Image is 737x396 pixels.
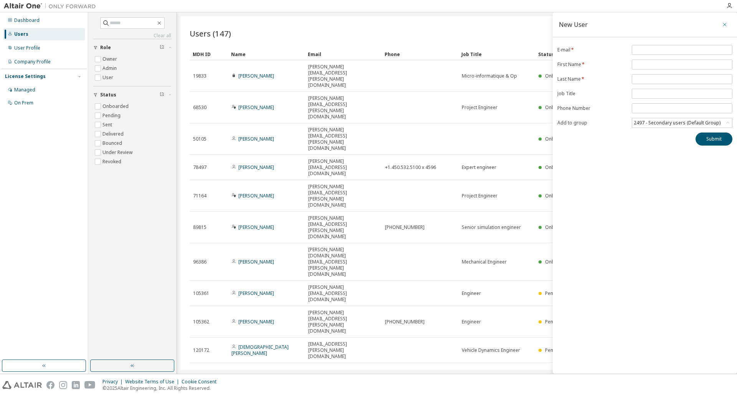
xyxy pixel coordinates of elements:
[557,91,627,97] label: Job Title
[462,224,521,230] span: Senior simulation engineer
[193,104,207,111] span: 68530
[238,318,274,325] a: [PERSON_NAME]
[308,310,378,334] span: [PERSON_NAME][EMAIL_ADDRESS][PERSON_NAME][DOMAIN_NAME]
[308,64,378,88] span: [PERSON_NAME][EMAIL_ADDRESS][PERSON_NAME][DOMAIN_NAME]
[231,48,302,60] div: Name
[14,17,40,23] div: Dashboard
[93,33,171,39] a: Clear all
[14,100,33,106] div: On Prem
[462,104,497,111] span: Project Engineer
[308,48,378,60] div: Email
[462,73,517,79] span: Micro-informatique & Op
[102,102,130,111] label: Onboarded
[545,290,563,297] span: Pending
[102,73,115,82] label: User
[308,284,378,303] span: [PERSON_NAME][EMAIL_ADDRESS][DOMAIN_NAME]
[182,379,221,385] div: Cookie Consent
[462,193,497,199] span: Project Engineer
[190,28,231,39] span: Users (147)
[14,31,28,37] div: Users
[545,164,571,171] span: Onboarded
[102,55,119,64] label: Owner
[385,48,455,60] div: Phone
[308,127,378,151] span: [PERSON_NAME][EMAIL_ADDRESS][PERSON_NAME][DOMAIN_NAME]
[545,104,571,111] span: Onboarded
[46,381,55,389] img: facebook.svg
[102,139,124,148] label: Bounced
[462,290,481,297] span: Engineer
[193,48,225,60] div: MDH ID
[557,61,627,68] label: First Name
[238,73,274,79] a: [PERSON_NAME]
[14,87,35,93] div: Managed
[193,164,207,171] span: 78497
[193,224,207,230] span: 89815
[238,192,274,199] a: [PERSON_NAME]
[193,259,207,265] span: 96386
[193,319,209,325] span: 105362
[160,45,164,51] span: Clear filter
[696,133,732,146] button: Submit
[308,215,378,240] span: [PERSON_NAME][EMAIL_ADDRESS][PERSON_NAME][DOMAIN_NAME]
[14,45,40,51] div: User Profile
[238,224,274,230] a: [PERSON_NAME]
[557,120,627,126] label: Add to group
[461,48,532,60] div: Job Title
[193,290,209,297] span: 105361
[93,86,171,103] button: Status
[557,105,627,111] label: Phone Number
[72,381,80,389] img: linkedin.svg
[238,164,274,171] a: [PERSON_NAME]
[102,111,122,120] label: Pending
[193,73,207,79] span: 19833
[231,344,289,356] a: [DEMOGRAPHIC_DATA][PERSON_NAME]
[545,347,563,353] span: Pending
[100,92,116,98] span: Status
[102,148,134,157] label: Under Review
[545,258,571,265] span: Onboarded
[308,341,378,360] span: [EMAIL_ADDRESS][PERSON_NAME][DOMAIN_NAME]
[102,129,125,139] label: Delivered
[385,164,436,171] span: +1.450.532.5100 x 4596
[462,319,481,325] span: Engineer
[5,73,46,80] div: License Settings
[102,64,118,73] label: Admin
[2,381,42,389] img: altair_logo.svg
[59,381,67,389] img: instagram.svg
[308,184,378,208] span: [PERSON_NAME][EMAIL_ADDRESS][PERSON_NAME][DOMAIN_NAME]
[545,136,571,142] span: Onboarded
[545,192,571,199] span: Onboarded
[462,347,520,353] span: Vehicle Dynamics Engineer
[238,258,274,265] a: [PERSON_NAME]
[193,370,267,376] span: Showing entries 1 through 10 of 147
[193,347,209,353] span: 120172
[308,158,378,177] span: [PERSON_NAME][EMAIL_ADDRESS][DOMAIN_NAME]
[545,73,571,79] span: Onboarded
[632,118,732,128] div: 2497 - Secondary users (Default Group)
[545,224,571,230] span: Onboarded
[559,22,588,28] div: New User
[538,48,684,60] div: Status
[633,119,722,127] div: 2497 - Secondary users (Default Group)
[193,136,207,142] span: 50105
[308,247,378,277] span: [PERSON_NAME][DOMAIN_NAME][EMAIL_ADDRESS][PERSON_NAME][DOMAIN_NAME]
[93,39,171,56] button: Role
[193,193,207,199] span: 71164
[557,76,627,82] label: Last Name
[125,379,182,385] div: Website Terms of Use
[238,104,274,111] a: [PERSON_NAME]
[102,385,221,391] p: © 2025 Altair Engineering, Inc. All Rights Reserved.
[557,47,627,53] label: E-mail
[385,224,425,230] span: [PHONE_NUMBER]
[308,95,378,120] span: [PERSON_NAME][EMAIL_ADDRESS][PERSON_NAME][DOMAIN_NAME]
[545,318,563,325] span: Pending
[238,136,274,142] a: [PERSON_NAME]
[238,290,274,297] a: [PERSON_NAME]
[100,45,111,51] span: Role
[462,164,496,171] span: Expert engineer
[102,120,114,129] label: Sent
[160,92,164,98] span: Clear filter
[102,379,125,385] div: Privacy
[462,259,507,265] span: Mechanical Engineer
[14,59,51,65] div: Company Profile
